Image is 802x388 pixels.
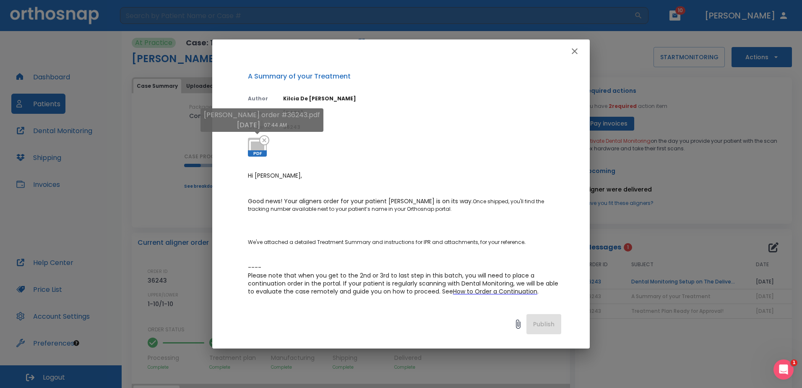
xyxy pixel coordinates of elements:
span: . [524,238,526,246]
p: 07:44 AM [264,121,287,129]
p: 36243 [283,123,561,131]
p: We've attached a detailed Treatment Summary and instructions for IPR and attachments, for your re... [248,231,561,246]
p: Once shipped, you'll find the tracking number available next to your patient’s name in your Ortho... [248,197,561,213]
span: . [537,287,539,296]
p: Kilcia De [PERSON_NAME] [283,95,561,102]
p: [DATE] [283,109,561,117]
span: ---- Please note that when you get to the 2nd or 3rd to last step in this batch, you will need to... [248,263,560,296]
p: [PERSON_NAME] order #36243.pdf [204,110,320,120]
span: How to Order a Continuation [453,287,537,296]
span: 1 [791,359,797,366]
a: How to Order a Continuation [453,288,537,295]
span: PDF [248,150,267,157]
p: Author [248,95,273,102]
p: A Summary of your Treatment [248,71,561,81]
span: Hi [PERSON_NAME], [248,171,302,180]
iframe: Intercom live chat [773,359,794,380]
span: Good news! Your aligners order for your patient [PERSON_NAME] is on its way. [248,197,473,205]
p: [DATE] [237,120,260,130]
